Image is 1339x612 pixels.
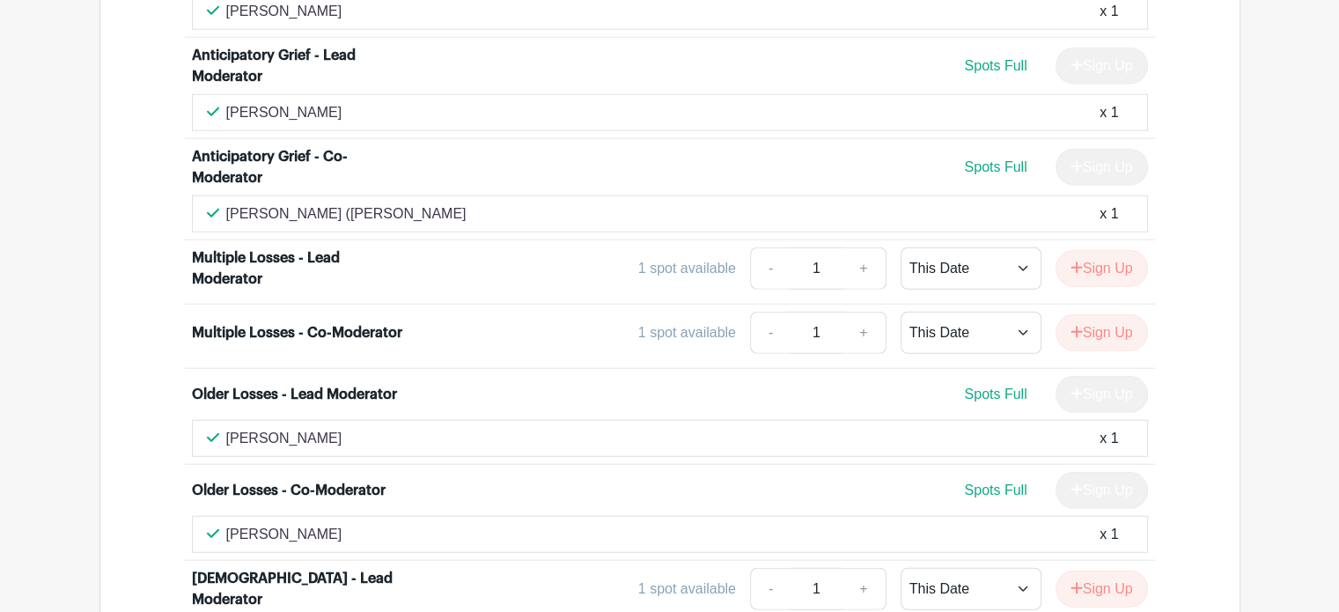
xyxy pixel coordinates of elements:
div: Older Losses - Co-Moderator [192,480,386,501]
a: - [750,568,791,610]
div: 1 spot available [638,322,736,343]
div: 1 spot available [638,258,736,279]
a: - [750,247,791,290]
button: Sign Up [1056,314,1148,351]
p: [PERSON_NAME] [226,1,342,22]
span: Spots Full [964,483,1026,498]
div: x 1 [1100,203,1118,225]
div: x 1 [1100,524,1118,545]
div: x 1 [1100,1,1118,22]
a: + [842,312,886,354]
span: Spots Full [964,159,1026,174]
div: x 1 [1100,428,1118,449]
div: Anticipatory Grief - Lead Moderator [192,45,410,87]
button: Sign Up [1056,571,1148,608]
p: [PERSON_NAME] ([PERSON_NAME] [226,203,467,225]
p: [PERSON_NAME] [226,102,342,123]
div: Anticipatory Grief - Co-Moderator [192,146,410,188]
span: Spots Full [964,58,1026,73]
div: 1 spot available [638,579,736,600]
a: - [750,312,791,354]
button: Sign Up [1056,250,1148,287]
div: Multiple Losses - Co-Moderator [192,322,402,343]
div: Multiple Losses - Lead Moderator [192,247,410,290]
span: Spots Full [964,387,1026,402]
div: [DEMOGRAPHIC_DATA] - Lead Moderator [192,568,410,610]
a: + [842,247,886,290]
div: x 1 [1100,102,1118,123]
p: [PERSON_NAME] [226,524,342,545]
p: [PERSON_NAME] [226,428,342,449]
a: + [842,568,886,610]
div: Older Losses - Lead Moderator [192,384,397,405]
